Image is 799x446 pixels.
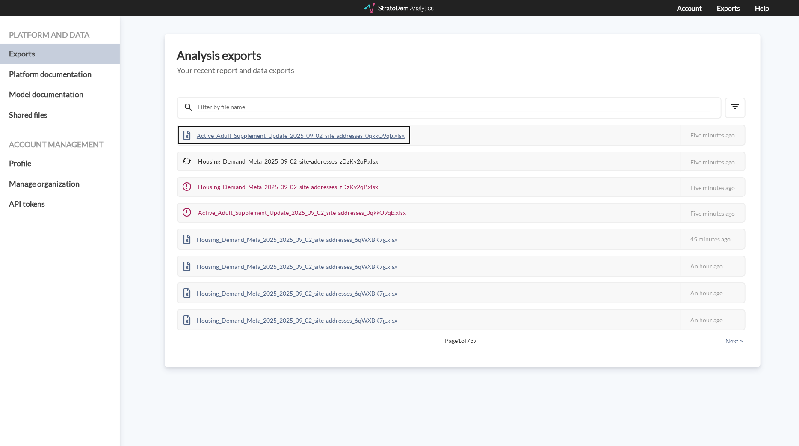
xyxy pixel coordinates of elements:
[9,140,111,149] h4: Account management
[178,262,403,269] a: Housing_Demand_Meta_2025_2025_09_02_site-addresses_6qWXBK7g.xlsx
[178,204,412,222] div: Active_Adult_Supplement_Update_2025_09_02_site-addresses_0qkkO9qb.xlsx
[197,102,710,112] input: Filter by file name
[681,283,745,303] div: An hour ago
[177,49,749,62] h3: Analysis exports
[9,84,111,105] a: Model documentation
[723,336,746,346] button: Next >
[681,310,745,330] div: An hour ago
[178,131,411,138] a: Active_Adult_Supplement_Update_2025_09_02_site-addresses_0qkkO9qb.xlsx
[178,310,403,330] div: Housing_Demand_Meta_2025_2025_09_02_site-addresses_6qWXBK7g.xlsx
[9,174,111,194] a: Manage organization
[178,229,403,249] div: Housing_Demand_Meta_2025_2025_09_02_site-addresses_6qWXBK7g.xlsx
[178,125,411,145] div: Active_Adult_Supplement_Update_2025_09_02_site-addresses_0qkkO9qb.xlsx
[9,64,111,85] a: Platform documentation
[178,288,403,296] a: Housing_Demand_Meta_2025_2025_09_02_site-addresses_6qWXBK7g.xlsx
[207,336,716,345] span: Page 1 of 737
[681,178,745,197] div: Five minutes ago
[178,178,384,196] div: Housing_Demand_Meta_2025_09_02_site-addresses_zDzKy2qP.xlsx
[717,4,740,12] a: Exports
[178,315,403,323] a: Housing_Demand_Meta_2025_2025_09_02_site-addresses_6qWXBK7g.xlsx
[681,125,745,145] div: Five minutes ago
[681,152,745,172] div: Five minutes ago
[681,204,745,223] div: Five minutes ago
[677,4,702,12] a: Account
[178,256,403,276] div: Housing_Demand_Meta_2025_2025_09_02_site-addresses_6qWXBK7g.xlsx
[177,66,749,75] h5: Your recent report and data exports
[178,152,384,170] div: Housing_Demand_Meta_2025_09_02_site-addresses_zDzKy2qP.xlsx
[9,44,111,64] a: Exports
[178,235,403,242] a: Housing_Demand_Meta_2025_2025_09_02_site-addresses_6qWXBK7g.xlsx
[9,31,111,39] h4: Platform and data
[9,153,111,174] a: Profile
[755,4,769,12] a: Help
[681,256,745,276] div: An hour ago
[9,194,111,214] a: API tokens
[178,283,403,303] div: Housing_Demand_Meta_2025_2025_09_02_site-addresses_6qWXBK7g.xlsx
[9,105,111,125] a: Shared files
[681,229,745,249] div: 45 minutes ago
